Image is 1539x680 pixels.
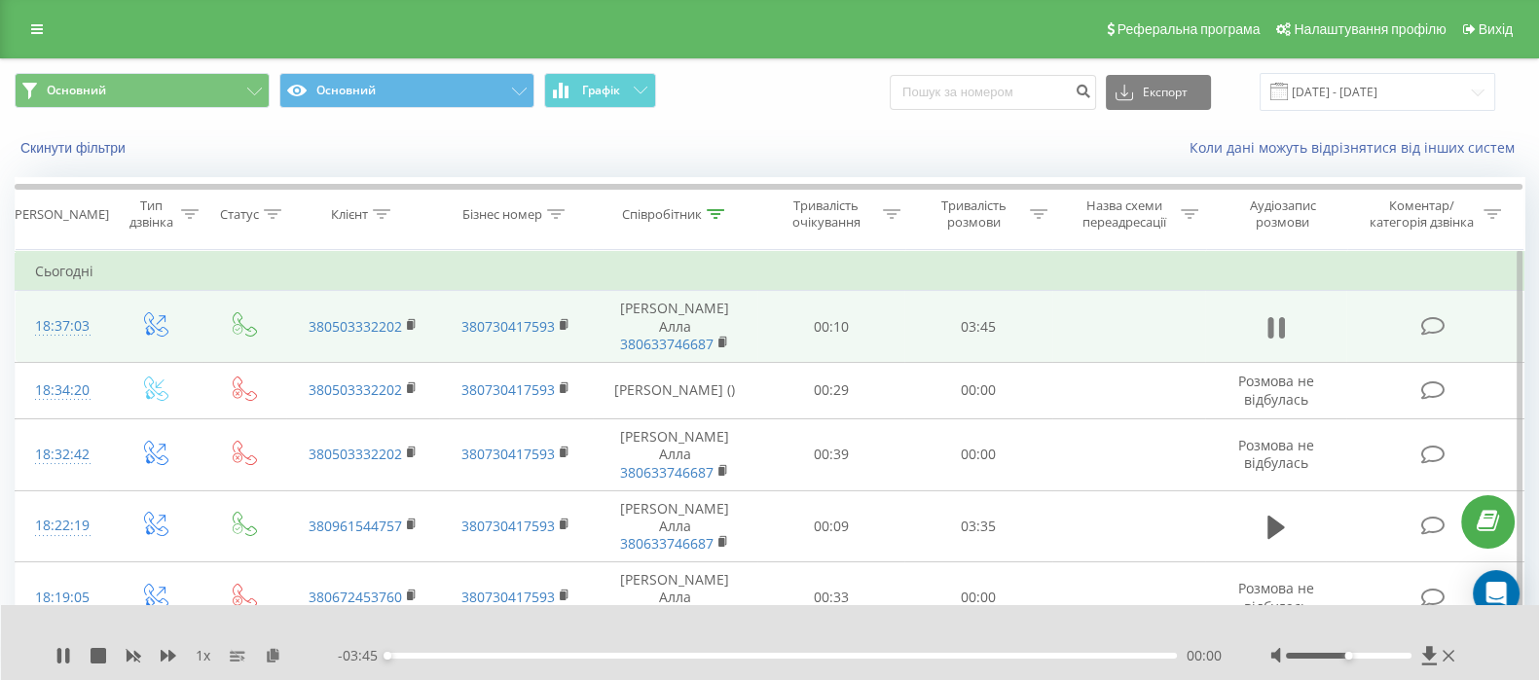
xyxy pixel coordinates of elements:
[196,646,210,665] span: 1 x
[622,206,702,223] div: Співробітник
[35,436,90,474] div: 18:32:42
[1106,75,1211,110] button: Експорт
[1238,579,1314,615] span: Розмова не відбулась
[279,73,534,108] button: Основний
[890,75,1096,110] input: Пошук за номером
[309,588,402,606] a: 380672453760
[544,73,656,108] button: Графік
[904,562,1051,634] td: 00:00
[461,517,555,535] a: 380730417593
[1345,652,1353,660] div: Accessibility label
[593,562,757,634] td: [PERSON_NAME] Алла
[904,362,1051,418] td: 00:00
[15,73,270,108] button: Основний
[1118,21,1261,37] span: Реферальна програма
[15,139,135,157] button: Скинути фільтри
[757,362,904,418] td: 00:29
[904,419,1051,491] td: 00:00
[461,317,555,336] a: 380730417593
[16,252,1524,291] td: Сьогодні
[1238,436,1314,472] span: Розмова не відбулась
[309,445,402,463] a: 380503332202
[1190,138,1524,157] a: Коли дані можуть відрізнятися вiд інших систем
[35,372,90,410] div: 18:34:20
[309,517,402,535] a: 380961544757
[47,83,106,98] span: Основний
[1238,372,1314,408] span: Розмова не відбулась
[309,380,402,399] a: 380503332202
[904,291,1051,363] td: 03:45
[461,445,555,463] a: 380730417593
[462,206,542,223] div: Бізнес номер
[35,307,90,345] div: 18:37:03
[11,206,109,223] div: [PERSON_NAME]
[461,588,555,606] a: 380730417593
[775,197,877,231] div: Тривалість очікування
[582,84,620,97] span: Графік
[1473,570,1520,617] div: Open Intercom Messenger
[1187,646,1222,665] span: 00:00
[331,206,368,223] div: Клієнт
[757,490,904,562] td: 00:09
[593,419,757,491] td: [PERSON_NAME] Алла
[904,490,1051,562] td: 03:35
[1365,197,1479,231] div: Коментар/категорія дзвінка
[620,335,714,353] a: 380633746687
[309,317,402,336] a: 380503332202
[338,646,387,665] span: - 03:45
[384,652,391,660] div: Accessibility label
[923,197,1025,231] div: Тривалість розмови
[35,579,90,617] div: 18:19:05
[35,507,90,545] div: 18:22:19
[593,362,757,418] td: [PERSON_NAME] ()
[757,291,904,363] td: 00:10
[593,490,757,562] td: [PERSON_NAME] Алла
[1294,21,1446,37] span: Налаштування профілю
[620,463,714,482] a: 380633746687
[757,419,904,491] td: 00:39
[1223,197,1341,231] div: Аудіозапис розмови
[593,291,757,363] td: [PERSON_NAME] Алла
[1072,197,1176,231] div: Назва схеми переадресації
[757,562,904,634] td: 00:33
[620,534,714,553] a: 380633746687
[127,197,176,231] div: Тип дзвінка
[1479,21,1513,37] span: Вихід
[220,206,259,223] div: Статус
[461,380,555,399] a: 380730417593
